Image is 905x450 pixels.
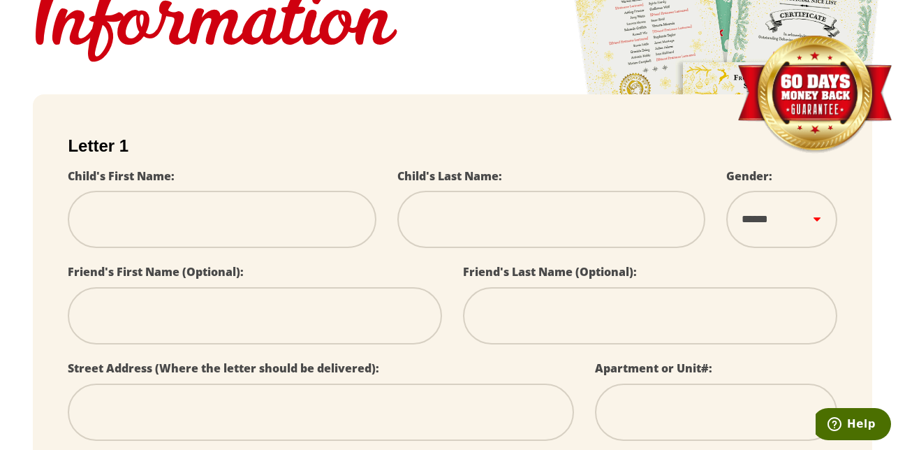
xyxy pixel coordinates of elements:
label: Gender: [726,168,772,184]
h2: Letter 1 [68,136,837,156]
label: Street Address (Where the letter should be delivered): [68,361,379,376]
label: Apartment or Unit#: [595,361,712,376]
label: Friend's First Name (Optional): [68,264,244,280]
iframe: Opens a widget where you can find more information [816,408,891,443]
label: Child's First Name: [68,168,175,184]
label: Child's Last Name: [397,168,502,184]
label: Friend's Last Name (Optional): [463,264,637,280]
img: Money Back Guarantee [736,35,893,154]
